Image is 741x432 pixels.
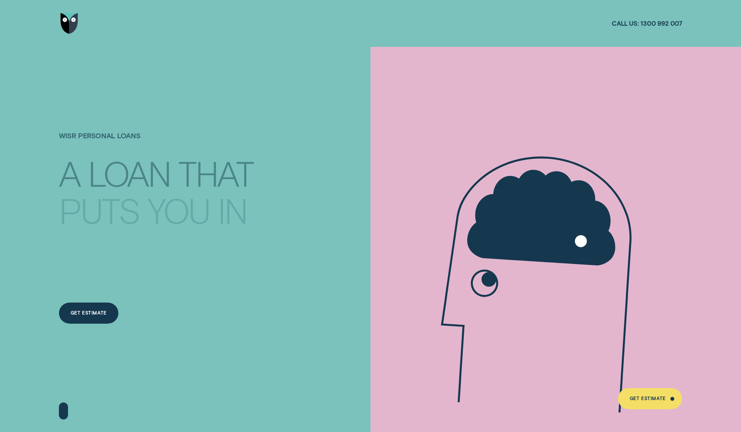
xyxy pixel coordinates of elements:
div: PUTS [59,194,140,226]
h1: Wisr Personal Loans [59,131,262,153]
div: THAT [178,156,253,189]
span: Call us: [612,19,638,27]
span: 1300 992 007 [640,19,682,27]
div: A [59,156,80,189]
a: Get Estimate [59,303,118,324]
h4: A LOAN THAT PUTS YOU IN CONTROL [59,148,262,246]
a: Get Estimate [618,388,682,409]
div: IN [218,194,247,226]
div: LOAN [88,156,170,189]
img: Wisr [61,13,78,34]
a: Call us:1300 992 007 [612,19,682,27]
div: YOU [148,194,210,226]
